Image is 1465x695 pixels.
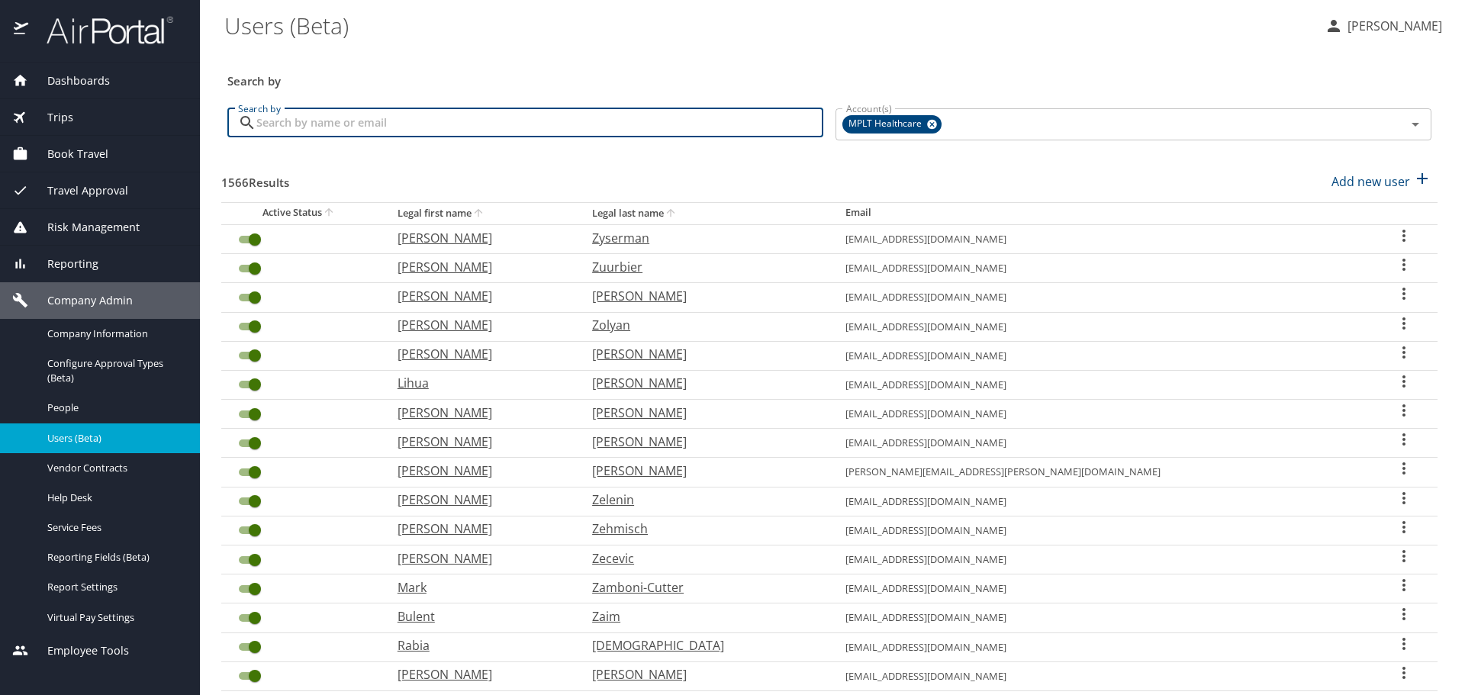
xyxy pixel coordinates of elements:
[398,520,562,538] p: [PERSON_NAME]
[592,374,815,392] p: [PERSON_NAME]
[592,520,815,538] p: Zehmisch
[833,283,1371,312] td: [EMAIL_ADDRESS][DOMAIN_NAME]
[227,63,1431,90] h3: Search by
[833,661,1371,690] td: [EMAIL_ADDRESS][DOMAIN_NAME]
[833,429,1371,458] td: [EMAIL_ADDRESS][DOMAIN_NAME]
[47,610,182,625] span: Virtual Pay Settings
[833,312,1371,341] td: [EMAIL_ADDRESS][DOMAIN_NAME]
[472,207,487,221] button: sort
[30,15,173,45] img: airportal-logo.png
[398,287,562,305] p: [PERSON_NAME]
[833,574,1371,603] td: [EMAIL_ADDRESS][DOMAIN_NAME]
[221,202,385,224] th: Active Status
[1318,12,1448,40] button: [PERSON_NAME]
[47,580,182,594] span: Report Settings
[592,549,815,568] p: Zecevic
[28,292,133,309] span: Company Admin
[1343,17,1442,35] p: [PERSON_NAME]
[47,550,182,565] span: Reporting Fields (Beta)
[592,433,815,451] p: [PERSON_NAME]
[28,219,140,236] span: Risk Management
[398,549,562,568] p: [PERSON_NAME]
[28,642,129,659] span: Employee Tools
[1405,114,1426,135] button: Open
[398,636,562,655] p: Rabia
[833,487,1371,516] td: [EMAIL_ADDRESS][DOMAIN_NAME]
[47,327,182,341] span: Company Information
[1331,172,1410,191] p: Add new user
[322,206,337,220] button: sort
[833,254,1371,283] td: [EMAIL_ADDRESS][DOMAIN_NAME]
[592,316,815,334] p: Zolyan
[47,520,182,535] span: Service Fees
[398,462,562,480] p: [PERSON_NAME]
[398,258,562,276] p: [PERSON_NAME]
[833,545,1371,574] td: [EMAIL_ADDRESS][DOMAIN_NAME]
[47,356,182,385] span: Configure Approval Types (Beta)
[398,229,562,247] p: [PERSON_NAME]
[224,2,1312,49] h1: Users (Beta)
[842,116,931,132] span: MPLT Healthcare
[833,632,1371,661] td: [EMAIL_ADDRESS][DOMAIN_NAME]
[221,165,289,191] h3: 1566 Results
[592,578,815,597] p: Zamboni-Cutter
[398,607,562,626] p: Bulent
[398,433,562,451] p: [PERSON_NAME]
[398,374,562,392] p: Lihua
[28,109,73,126] span: Trips
[592,287,815,305] p: [PERSON_NAME]
[833,341,1371,370] td: [EMAIL_ADDRESS][DOMAIN_NAME]
[256,108,823,137] input: Search by name or email
[28,72,110,89] span: Dashboards
[833,370,1371,399] td: [EMAIL_ADDRESS][DOMAIN_NAME]
[580,202,833,224] th: Legal last name
[592,636,815,655] p: [DEMOGRAPHIC_DATA]
[398,404,562,422] p: [PERSON_NAME]
[398,578,562,597] p: Mark
[592,258,815,276] p: Zuurbier
[385,202,580,224] th: Legal first name
[14,15,30,45] img: icon-airportal.png
[47,401,182,415] span: People
[592,404,815,422] p: [PERSON_NAME]
[398,345,562,363] p: [PERSON_NAME]
[398,316,562,334] p: [PERSON_NAME]
[842,115,942,134] div: MPLT Healthcare
[833,458,1371,487] td: [PERSON_NAME][EMAIL_ADDRESS][PERSON_NAME][DOMAIN_NAME]
[833,516,1371,545] td: [EMAIL_ADDRESS][DOMAIN_NAME]
[1325,165,1438,198] button: Add new user
[592,491,815,509] p: Zelenin
[47,461,182,475] span: Vendor Contracts
[28,146,108,162] span: Book Travel
[47,491,182,505] span: Help Desk
[28,182,128,199] span: Travel Approval
[833,224,1371,253] td: [EMAIL_ADDRESS][DOMAIN_NAME]
[592,345,815,363] p: [PERSON_NAME]
[592,462,815,480] p: [PERSON_NAME]
[664,207,679,221] button: sort
[47,431,182,446] span: Users (Beta)
[398,491,562,509] p: [PERSON_NAME]
[592,665,815,684] p: [PERSON_NAME]
[28,256,98,272] span: Reporting
[398,665,562,684] p: [PERSON_NAME]
[833,202,1371,224] th: Email
[833,603,1371,632] td: [EMAIL_ADDRESS][DOMAIN_NAME]
[592,229,815,247] p: Zyserman
[833,400,1371,429] td: [EMAIL_ADDRESS][DOMAIN_NAME]
[592,607,815,626] p: Zaim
